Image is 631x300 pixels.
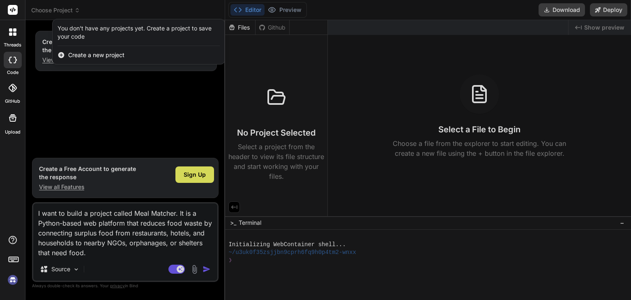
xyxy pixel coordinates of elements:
label: GitHub [5,98,20,105]
div: You don't have any projects yet. Create a project to save your code [58,24,220,41]
span: Create a new project [68,51,124,59]
label: Upload [5,129,21,136]
label: threads [4,42,21,48]
label: code [7,69,18,76]
img: signin [6,273,20,287]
